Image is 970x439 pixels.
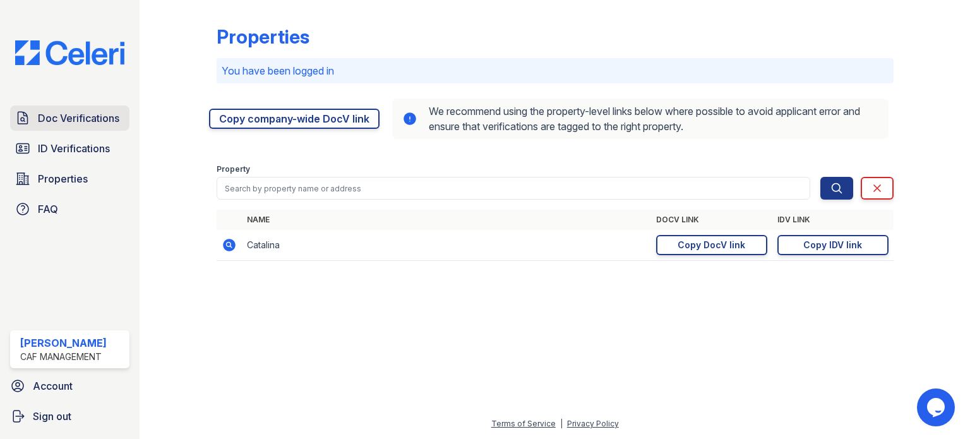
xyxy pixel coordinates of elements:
[10,136,129,161] a: ID Verifications
[5,40,135,65] img: CE_Logo_Blue-a8612792a0a2168367f1c8372b55b34899dd931a85d93a1a3d3e32e68fde9ad4.png
[217,177,810,200] input: Search by property name or address
[678,239,745,251] div: Copy DocV link
[567,419,619,428] a: Privacy Policy
[491,419,556,428] a: Terms of Service
[651,210,772,230] th: DocV Link
[20,335,107,351] div: [PERSON_NAME]
[222,63,889,78] p: You have been logged in
[33,378,73,394] span: Account
[803,239,862,251] div: Copy IDV link
[917,388,957,426] iframe: chat widget
[777,235,889,255] a: Copy IDV link
[5,404,135,429] a: Sign out
[560,419,563,428] div: |
[33,409,71,424] span: Sign out
[392,99,889,139] div: We recommend using the property-level links below where possible to avoid applicant error and ens...
[5,373,135,399] a: Account
[38,171,88,186] span: Properties
[38,111,119,126] span: Doc Verifications
[656,235,767,255] a: Copy DocV link
[38,141,110,156] span: ID Verifications
[217,25,309,48] div: Properties
[10,166,129,191] a: Properties
[38,201,58,217] span: FAQ
[242,230,651,261] td: Catalina
[10,105,129,131] a: Doc Verifications
[20,351,107,363] div: CAF Management
[10,196,129,222] a: FAQ
[217,164,250,174] label: Property
[209,109,380,129] a: Copy company-wide DocV link
[772,210,894,230] th: IDV Link
[242,210,651,230] th: Name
